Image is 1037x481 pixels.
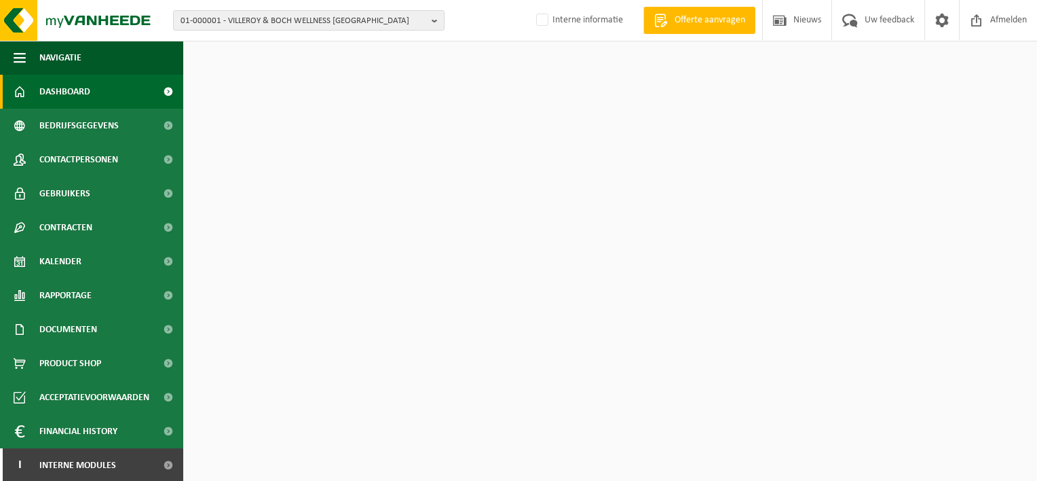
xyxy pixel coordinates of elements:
[39,177,90,211] span: Gebruikers
[39,346,101,380] span: Product Shop
[671,14,749,27] span: Offerte aanvragen
[533,10,623,31] label: Interne informatie
[39,380,149,414] span: Acceptatievoorwaarden
[39,41,81,75] span: Navigatie
[39,211,92,245] span: Contracten
[39,75,90,109] span: Dashboard
[39,109,119,143] span: Bedrijfsgegevens
[39,414,117,448] span: Financial History
[39,313,97,346] span: Documenten
[39,143,118,177] span: Contactpersonen
[181,11,426,31] span: 01-000001 - VILLEROY & BOCH WELLNESS [GEOGRAPHIC_DATA]
[643,7,755,34] a: Offerte aanvragen
[173,10,445,31] button: 01-000001 - VILLEROY & BOCH WELLNESS [GEOGRAPHIC_DATA]
[39,245,81,279] span: Kalender
[39,279,92,313] span: Rapportage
